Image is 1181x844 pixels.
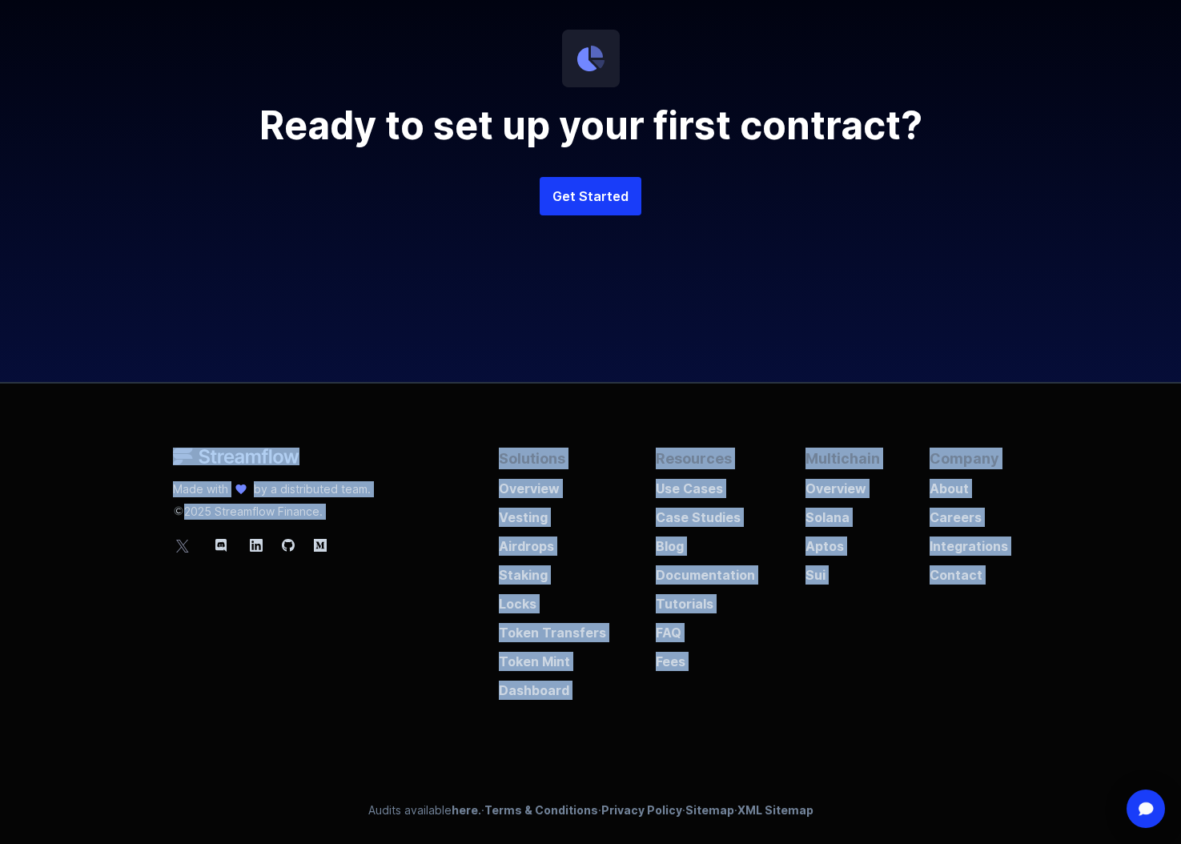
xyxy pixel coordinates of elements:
[685,803,734,817] a: Sitemap
[737,803,813,817] a: XML Sitemap
[805,527,880,556] a: Aptos
[656,527,755,556] a: Blog
[656,642,755,671] a: Fees
[499,585,606,613] a: Locks
[484,803,598,817] a: Terms & Conditions
[254,481,371,497] p: by a distributed team.
[499,642,606,671] a: Token Mint
[805,556,880,585] a: Sui
[562,30,620,87] img: icon
[499,613,606,642] a: Token Transfers
[173,448,299,465] img: Streamflow Logo
[656,585,755,613] a: Tutorials
[499,498,606,527] a: Vesting
[499,556,606,585] a: Staking
[930,556,1008,585] a: Contact
[930,527,1008,556] a: Integrations
[601,803,682,817] a: Privacy Policy
[368,802,813,818] p: Audits available · · · ·
[499,671,606,700] a: Dashboard
[499,527,606,556] a: Airdrops
[499,448,606,469] p: Solutions
[452,803,481,817] a: here.
[656,448,755,469] p: Resources
[805,448,880,469] p: Multichain
[930,498,1008,527] a: Careers
[805,498,880,527] a: Solana
[207,107,975,145] h2: Ready to set up your first contract?
[656,469,755,498] a: Use Cases
[173,497,371,520] p: 2025 Streamflow Finance.
[1127,790,1165,828] div: Open Intercom Messenger
[173,481,228,497] p: Made with
[499,469,606,498] a: Overview
[656,613,755,642] a: FAQ
[540,177,641,215] a: Get Started
[930,448,1008,469] p: Company
[805,469,880,498] a: Overview
[930,469,1008,498] a: About
[656,556,755,585] a: Documentation
[656,498,755,527] a: Case Studies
